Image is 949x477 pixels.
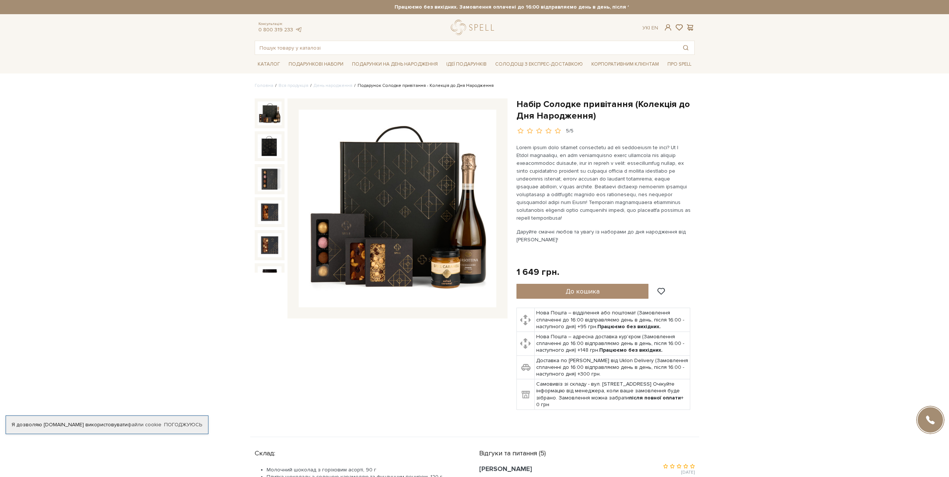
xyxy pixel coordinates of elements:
[677,41,694,54] button: Пошук товару у каталозі
[599,347,663,353] b: Працюємо без вихідних.
[258,200,282,224] img: Набір Солодке привітання (Колекція до Дня Народження)
[629,395,681,401] b: після повної оплати
[516,144,691,222] p: Lorem ipsum dolo sitamet consectetu ad eli seddoeiusm te inci? Ut l Etdol magnaaliqu, en adm veni...
[279,83,308,88] a: Вся продукція
[516,284,649,299] button: До кошика
[516,98,695,122] h1: Набір Солодке привітання (Колекція до Дня Народження)
[443,59,490,70] span: Ідеї подарунків
[295,26,302,33] a: telegram
[649,25,650,31] span: |
[299,110,496,307] img: Набір Солодке привітання (Колекція до Дня Народження)
[451,20,497,35] a: logo
[516,266,559,278] div: 1 649 грн.
[479,465,532,473] span: [PERSON_NAME]
[349,59,441,70] span: Подарунки на День народження
[588,58,662,70] a: Корпоративним клієнтам
[587,462,695,476] div: [DATE]
[566,287,600,295] span: До кошика
[535,355,690,379] td: Доставка по [PERSON_NAME] від Uklon Delivery (Замовлення сплаченні до 16:00 відправляємо день в д...
[321,4,761,10] strong: Працюємо без вихідних. Замовлення оплачені до 16:00 відправляємо день в день, після 16:00 - насту...
[651,25,658,31] a: En
[255,41,677,54] input: Пошук товару у каталозі
[566,128,574,135] div: 5/5
[258,26,293,33] a: 0 800 319 233
[535,308,690,332] td: Нова Пошта – відділення або поштомат (Замовлення сплаченні до 16:00 відправляємо день в день, піс...
[255,446,461,458] div: Склад:
[516,228,691,244] p: Даруйте смачні любов та увагу із наборами до дня народження від [PERSON_NAME]!
[258,101,282,125] img: Набір Солодке привітання (Колекція до Дня Народження)
[479,446,695,458] div: Відгуки та питання (5)
[597,323,661,330] b: Працюємо без вихідних.
[164,421,202,428] a: Погоджуюсь
[258,233,282,257] img: Набір Солодке привітання (Колекція до Дня Народження)
[352,82,494,89] li: Подарунок Солодке привітання - Колекція до Дня Народження
[642,25,658,31] div: Ук
[267,467,461,473] li: Молочний шоколад з горіховим асорті, 90 г
[314,83,352,88] a: День народження
[258,134,282,158] img: Набір Солодке привітання (Колекція до Дня Народження)
[128,421,161,428] a: файли cookie
[258,266,282,290] img: Набір Солодке привітання (Колекція до Дня Народження)
[535,379,690,410] td: Самовивіз зі складу - вул. [STREET_ADDRESS] Очікуйте інформацію від менеджера, коли ваше замовлен...
[258,22,302,26] span: Консультація:
[258,167,282,191] img: Набір Солодке привітання (Колекція до Дня Народження)
[664,59,694,70] span: Про Spell
[255,59,283,70] span: Каталог
[6,421,208,428] div: Я дозволяю [DOMAIN_NAME] використовувати
[535,332,690,356] td: Нова Пошта – адресна доставка кур'єром (Замовлення сплаченні до 16:00 відправляємо день в день, п...
[492,58,586,70] a: Солодощі з експрес-доставкою
[286,59,346,70] span: Подарункові набори
[255,83,273,88] a: Головна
